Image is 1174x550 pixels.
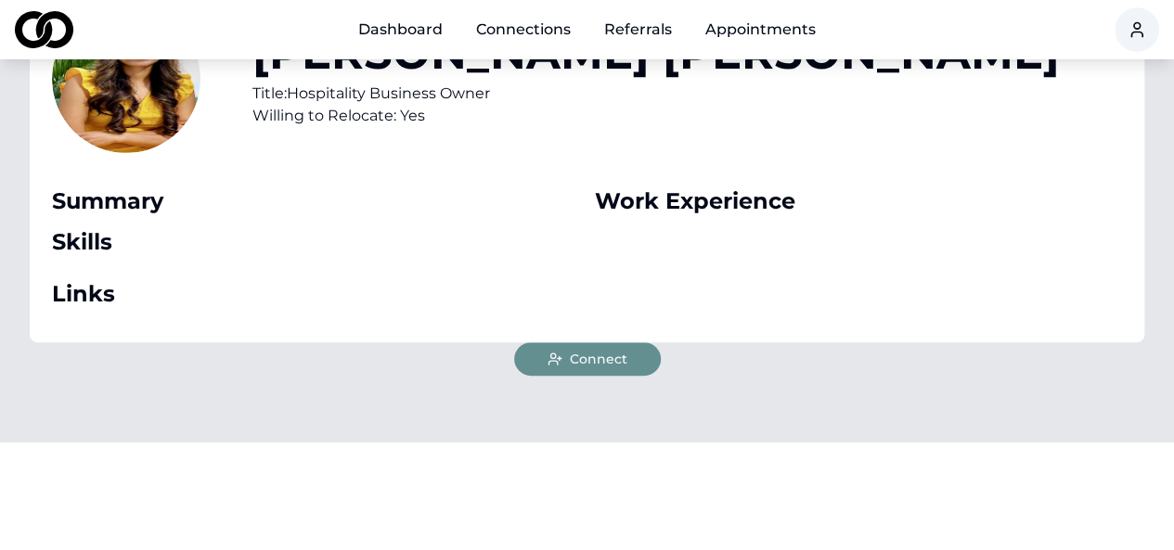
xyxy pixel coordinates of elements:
span: Connect [570,350,627,368]
img: logo [15,11,73,48]
div: Summary [52,186,580,216]
a: Appointments [690,11,831,48]
a: Connections [461,11,586,48]
nav: Main [343,11,831,48]
div: Willing to Relocate: Yes [252,105,1060,127]
h1: [PERSON_NAME] [PERSON_NAME] [252,31,1060,75]
img: 6258c265-9edf-4234-b574-f035c5c4a09c-Sneh%20Kadakia%20-%20Headshot-profile_picture.png [52,5,200,153]
div: Links [52,279,580,309]
button: Connect [514,342,661,376]
a: Dashboard [343,11,458,48]
a: Referrals [589,11,687,48]
div: Work Experience [595,186,1123,216]
div: Skills [52,227,580,257]
div: Title: Hospitality Business Owner [252,83,1060,105]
